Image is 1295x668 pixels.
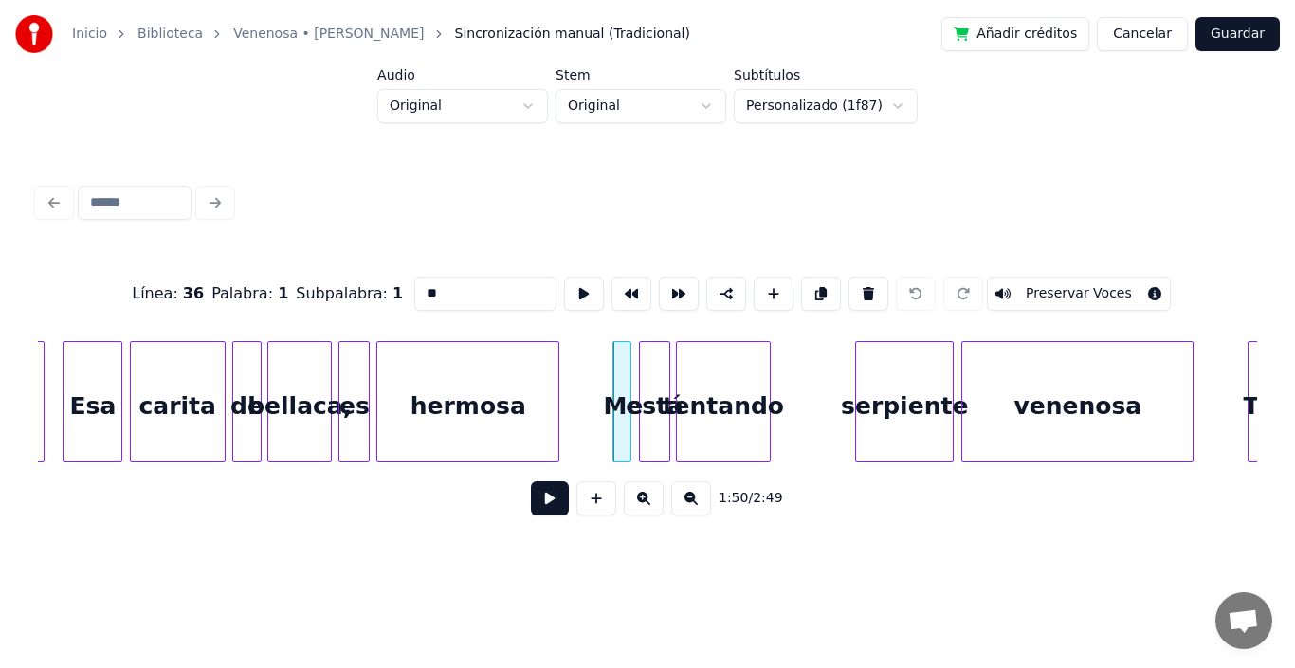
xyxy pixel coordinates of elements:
[392,284,403,302] span: 1
[72,25,107,44] a: Inicio
[941,17,1089,51] button: Añadir créditos
[455,25,690,44] span: Sincronización manual (Tradicional)
[278,284,288,302] span: 1
[72,25,690,44] nav: breadcrumb
[1195,17,1280,51] button: Guardar
[734,68,918,81] label: Subtítulos
[753,489,782,508] span: 2:49
[233,25,424,44] a: Venenosa • [PERSON_NAME]
[719,489,748,508] span: 1:50
[719,489,764,508] div: /
[377,68,548,81] label: Audio
[987,277,1171,311] button: Toggle
[132,282,204,305] div: Línea :
[1097,17,1188,51] button: Cancelar
[211,282,288,305] div: Palabra :
[296,282,403,305] div: Subpalabra :
[1215,592,1272,649] a: Chat abierto
[137,25,203,44] a: Biblioteca
[556,68,726,81] label: Stem
[183,284,204,302] span: 36
[15,15,53,53] img: youka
